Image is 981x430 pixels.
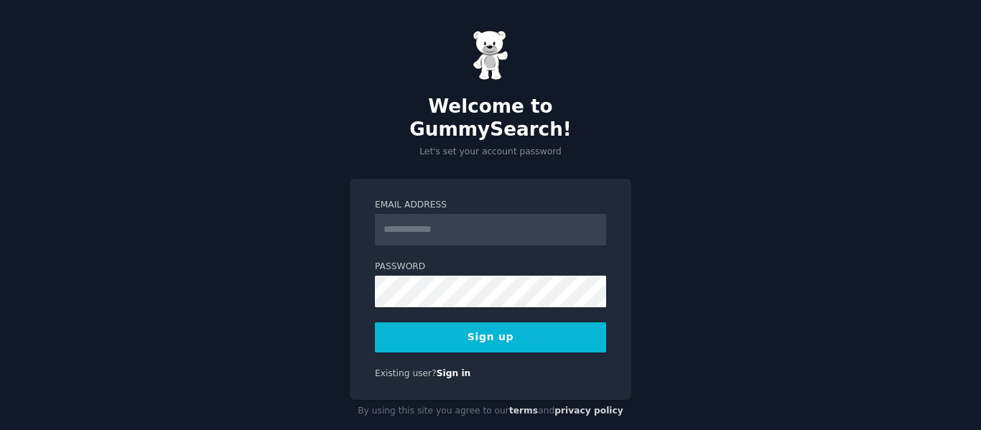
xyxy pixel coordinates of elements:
h2: Welcome to GummySearch! [350,95,631,141]
div: By using this site you agree to our and [350,400,631,423]
a: privacy policy [554,406,623,416]
span: Existing user? [375,368,437,378]
p: Let's set your account password [350,146,631,159]
a: Sign in [437,368,471,378]
label: Email Address [375,199,606,212]
label: Password [375,261,606,274]
img: Gummy Bear [473,30,508,80]
button: Sign up [375,322,606,352]
a: terms [509,406,538,416]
